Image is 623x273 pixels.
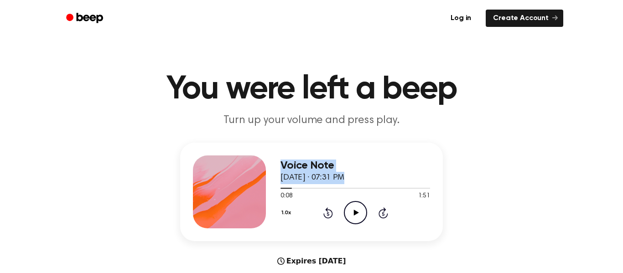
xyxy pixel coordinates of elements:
[60,10,111,27] a: Beep
[277,256,346,267] div: Expires [DATE]
[78,73,545,106] h1: You were left a beep
[136,113,487,128] p: Turn up your volume and press play.
[486,10,563,27] a: Create Account
[441,8,480,29] a: Log in
[280,160,430,172] h3: Voice Note
[280,191,292,201] span: 0:08
[280,174,344,182] span: [DATE] · 07:31 PM
[280,205,294,221] button: 1.0x
[418,191,430,201] span: 1:51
